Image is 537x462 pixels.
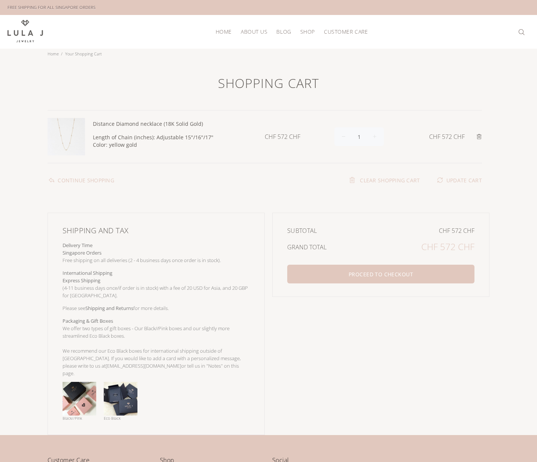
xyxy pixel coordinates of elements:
[63,270,112,276] b: International Shipping
[287,265,474,283] button: PROCEED TO CHECKOUT
[93,120,203,127] a: Distance Diamond necklace (18K Solid Gold)
[93,134,257,149] p: Length of Chain (inches): Adjustable 15"/16"/17" Color: yellow gold
[63,249,101,256] b: Singapore Orders
[61,49,104,59] li: Your Shopping Cart
[287,225,367,236] th: SUBTOTAL
[272,26,295,37] a: Blog
[48,51,59,57] a: Home
[334,127,384,146] input: -41 In stock for Immediate Shipping
[63,317,250,377] p: We offer two types of gift boxes - Our Black//Pink boxes and our slightly more streamlined Eco Bl...
[367,225,474,236] td: CHF 572 CHF
[63,382,96,416] img: lula-j-gold-packaging_100x100.jpg
[216,29,232,34] span: HOME
[48,75,489,110] h1: SHOPPING CART
[319,26,368,37] a: Customer Care
[265,133,325,140] div: CHF 572 CHF
[104,416,137,422] p: Eco Black
[365,127,384,146] span: -41 In stock for Immediate Shipping
[63,317,113,324] b: Packaging & Gift Boxes
[63,269,250,299] p: (4-11 business days once/if order is in stock) with a fee of 20 USD for Asia, and 20 GBP for [GEO...
[48,175,114,184] a: CONTINUE SHOPPING
[417,133,465,140] div: CHF 572 CHF
[104,382,137,416] img: lulaj-eco-box-jewelry-packaging_100x100.jpg
[300,29,315,34] span: Shop
[236,26,272,37] a: About Us
[296,26,319,37] a: Shop
[63,249,250,264] p: Free shipping on all deliveries (2 - 4 business days once order is in stock).
[63,277,100,284] b: Express Shipping
[63,225,250,236] h4: SHIPPING AND TAX
[63,416,96,422] p: Black//Pink
[324,29,368,34] span: Customer Care
[106,362,181,369] a: [EMAIL_ADDRESS][DOMAIN_NAME]
[436,175,482,184] a: UPDATE CART
[241,29,267,34] span: About Us
[63,242,92,249] strong: Delivery Time
[211,26,236,37] a: HOME
[367,236,474,257] td: CHF 572 CHF
[85,305,133,311] a: Shipping and Returns
[349,176,420,184] a: CLEAR SHOPPING CART
[7,3,95,12] div: FREE SHIPPING FOR ALL SINGAPORE ORDERS
[287,236,367,257] th: GRAND TOTAL
[63,304,250,312] p: Please see for more details.
[276,29,291,34] span: Blog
